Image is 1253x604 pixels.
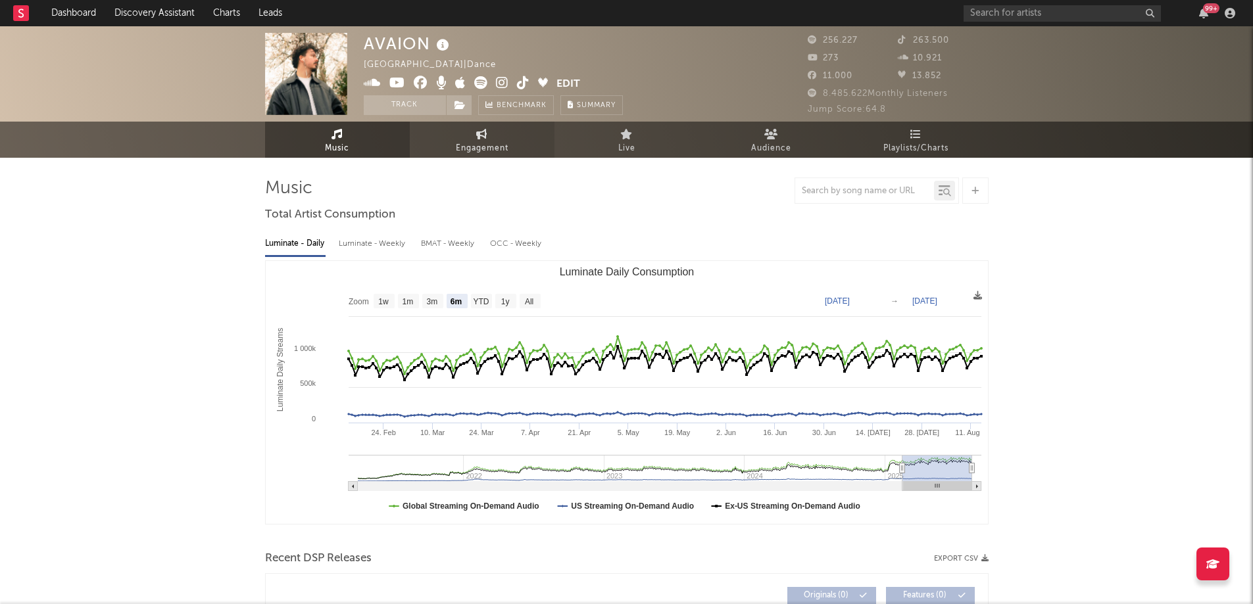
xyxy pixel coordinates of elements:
svg: Luminate Daily Consumption [266,261,988,524]
text: 1m [402,297,413,306]
span: Features ( 0 ) [895,592,955,599]
text: 21. Apr [568,429,591,436]
text: 1y [501,297,509,306]
button: Features(0) [886,587,975,604]
span: Originals ( 0 ) [796,592,856,599]
text: 10. Mar [420,429,445,436]
span: Engagement [456,141,508,156]
span: 8.485.622 Monthly Listeners [808,89,948,98]
text: 11. Aug [955,429,979,436]
button: Originals(0) [787,587,876,604]
text: 6m [450,297,461,306]
text: YTD [473,297,489,306]
div: AVAION [364,33,453,55]
div: Luminate - Daily [265,233,326,255]
text: 14. [DATE] [855,429,890,436]
a: Live [554,122,699,158]
text: Global Streaming On-Demand Audio [403,501,539,511]
span: Jump Score: 64.8 [808,105,886,114]
input: Search for artists [964,5,1161,22]
text: 3m [426,297,437,306]
button: 99+ [1199,8,1208,18]
text: [DATE] [912,296,937,306]
text: US Streaming On-Demand Audio [571,501,694,511]
span: 11.000 [808,72,852,80]
text: 0 [311,415,315,423]
text: 28. [DATE] [904,429,939,436]
a: Playlists/Charts [844,122,989,158]
button: Export CSV [934,555,989,563]
span: 256.227 [808,36,858,45]
input: Search by song name or URL [795,186,934,197]
span: Recent DSP Releases [265,551,372,567]
text: 7. Apr [521,429,540,436]
a: Benchmark [478,95,554,115]
div: BMAT - Weekly [421,233,477,255]
text: [DATE] [825,296,850,306]
span: Benchmark [497,98,547,114]
text: Luminate Daily Consumption [559,266,694,277]
span: Music [325,141,349,156]
span: 13.852 [898,72,941,80]
text: Zoom [349,297,369,306]
text: 1w [378,297,389,306]
text: → [891,296,898,306]
span: Live [618,141,635,156]
text: Luminate Daily Streams [275,328,284,411]
a: Music [265,122,410,158]
text: 2. Jun [716,429,736,436]
text: 30. Jun [812,429,835,436]
text: 16. Jun [763,429,787,436]
text: 1 000k [293,344,316,352]
span: 263.500 [898,36,949,45]
span: 10.921 [898,54,942,62]
div: 99 + [1203,3,1219,13]
button: Summary [560,95,623,115]
span: Playlists/Charts [883,141,948,156]
span: Total Artist Consumption [265,207,395,223]
text: Ex-US Streaming On-Demand Audio [725,501,860,511]
span: Summary [577,102,616,109]
text: 24. Mar [469,429,494,436]
a: Engagement [410,122,554,158]
span: 273 [808,54,839,62]
button: Track [364,95,446,115]
text: 19. May [664,429,691,436]
div: OCC - Weekly [490,233,543,255]
a: Audience [699,122,844,158]
button: Edit [556,76,580,93]
div: [GEOGRAPHIC_DATA] | Dance [364,57,511,73]
text: 5. May [617,429,639,436]
span: Audience [751,141,791,156]
text: All [524,297,533,306]
text: 500k [300,379,316,387]
div: Luminate - Weekly [339,233,408,255]
text: 24. Feb [371,429,395,436]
